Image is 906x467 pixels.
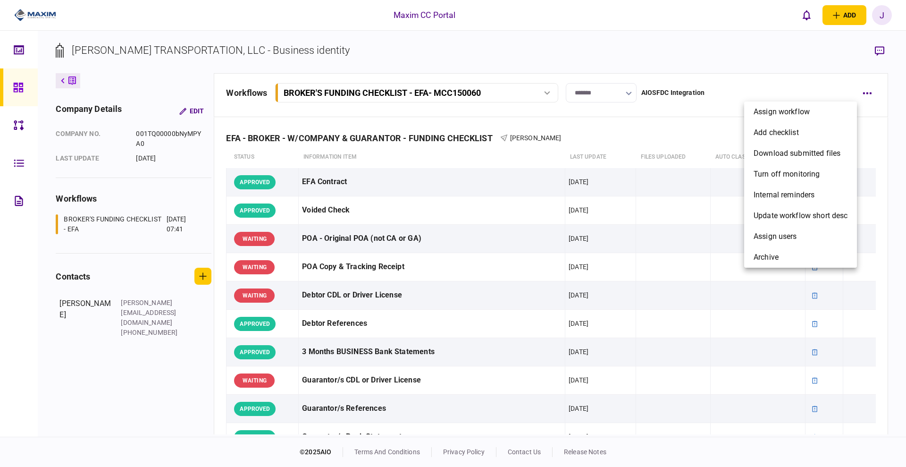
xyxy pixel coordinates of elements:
[754,252,779,263] span: archive
[754,189,814,201] span: Internal reminders
[754,169,820,180] span: Turn off monitoring
[754,231,797,242] span: Assign users
[754,210,847,221] span: Update workflow short desc
[754,106,810,118] span: assign workflow
[754,148,840,159] span: download submitted files
[754,127,799,138] span: add checklist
